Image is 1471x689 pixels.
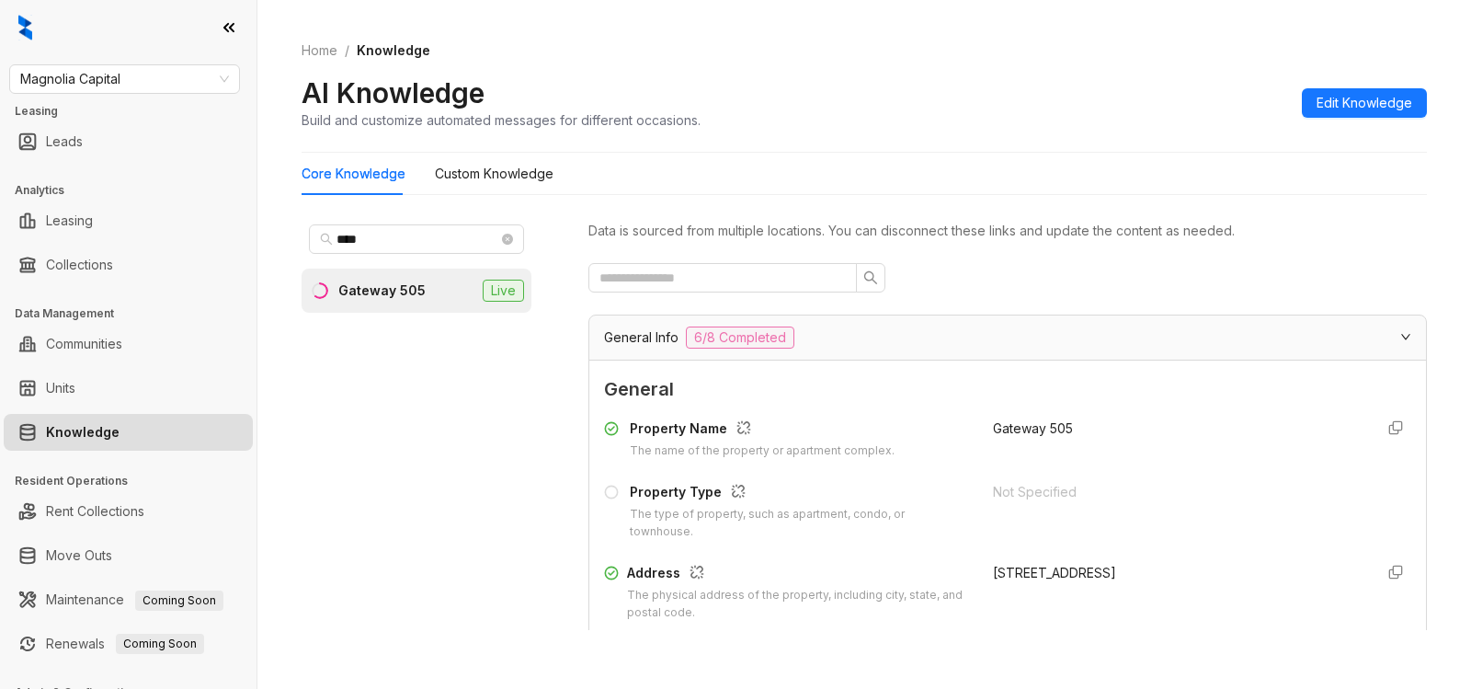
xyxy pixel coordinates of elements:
h3: Analytics [15,182,257,199]
span: expanded [1400,331,1411,342]
li: Rent Collections [4,493,253,530]
div: Property Type [630,482,971,506]
a: Home [298,40,341,61]
li: Knowledge [4,414,253,451]
li: Leasing [4,202,253,239]
li: Maintenance [4,581,253,618]
h3: Data Management [15,305,257,322]
span: General Info [604,327,678,348]
a: RenewalsComing Soon [46,626,204,662]
div: The type of property, such as apartment, condo, or townhouse. [630,506,971,541]
span: Gateway 505 [993,420,1073,436]
img: logo [18,15,32,40]
a: Communities [46,326,122,362]
span: close-circle [502,234,513,245]
div: Gateway 505 [338,281,426,301]
span: Coming Soon [135,591,223,611]
a: Move Outs [46,537,112,574]
span: Edit Knowledge [1317,93,1412,113]
h3: Leasing [15,103,257,120]
div: Core Knowledge [302,164,405,184]
span: search [320,233,333,246]
a: Leasing [46,202,93,239]
a: Knowledge [46,414,120,451]
li: Units [4,370,253,407]
div: General Info6/8 Completed [589,316,1426,360]
div: Custom Knowledge [435,164,553,184]
span: Coming Soon [116,634,204,654]
div: Address [627,563,971,587]
span: Magnolia Capital [20,65,229,93]
a: Collections [46,247,113,283]
li: Collections [4,247,253,283]
li: Leads [4,123,253,160]
a: Leads [46,123,83,160]
li: Communities [4,326,253,362]
div: Build and customize automated messages for different occasions. [302,110,701,130]
div: Data is sourced from multiple locations. You can disconnect these links and update the content as... [588,221,1427,241]
li: / [345,40,349,61]
span: Live [483,280,524,302]
a: Rent Collections [46,493,144,530]
h2: AI Knowledge [302,75,485,110]
div: The name of the property or apartment complex. [630,442,895,460]
div: [STREET_ADDRESS] [993,563,1360,583]
a: Units [46,370,75,407]
span: 6/8 Completed [686,327,794,349]
span: search [863,270,878,285]
li: Move Outs [4,537,253,574]
div: Property Name [630,419,895,442]
div: Not Specified [993,482,1360,502]
button: Edit Knowledge [1302,88,1427,118]
span: General [604,375,1411,404]
h3: Resident Operations [15,473,257,489]
li: Renewals [4,626,253,662]
span: Knowledge [357,42,430,58]
div: The physical address of the property, including city, state, and postal code. [627,587,971,622]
